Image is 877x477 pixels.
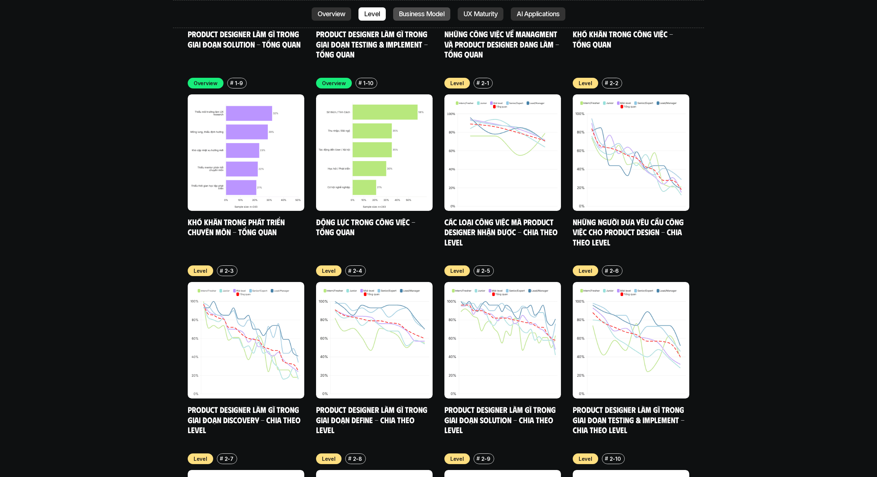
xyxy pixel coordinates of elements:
[348,456,351,461] h6: #
[322,79,346,87] p: Overview
[358,7,386,21] a: Level
[579,455,592,463] p: Level
[348,268,351,274] h6: #
[316,217,417,237] a: Động lực trong công việc - Tổng quan
[481,267,490,275] p: 2-5
[450,267,464,275] p: Level
[353,455,362,463] p: 2-8
[605,456,608,461] h6: #
[312,7,351,21] a: Overview
[188,404,302,435] a: Product Designer làm gì trong giai đoạn Discovery - Chia theo Level
[579,267,592,275] p: Level
[393,7,450,21] a: Business Model
[481,455,491,463] p: 2-9
[225,455,233,463] p: 2-7
[605,268,608,274] h6: #
[610,79,618,87] p: 2-2
[316,29,430,59] a: Product Designer làm gì trong giai đoạn Testing & Implement - Tổng quan
[610,267,619,275] p: 2-6
[573,217,686,247] a: Những người đưa yêu cầu công việc cho Product Design - Chia theo Level
[220,268,223,274] h6: #
[476,268,480,274] h6: #
[364,10,380,18] p: Level
[188,29,301,49] a: Product Designer làm gì trong giai đoạn Solution - Tổng quan
[399,10,444,18] p: Business Model
[476,456,480,461] h6: #
[573,404,686,435] a: Product Designer làm gì trong giai đoạn Testing & Implement - Chia theo Level
[444,217,559,247] a: Các loại công việc mà Product Designer nhận được - Chia theo Level
[363,79,374,87] p: 1-10
[450,455,464,463] p: Level
[517,10,559,18] p: AI Applications
[444,404,558,435] a: Product Designer làm gì trong giai đoạn Solution - Chia theo Level
[220,456,223,461] h6: #
[605,80,608,86] h6: #
[194,455,207,463] p: Level
[316,404,429,435] a: Product Designer làm gì trong giai đoạn Define - Chia theo Level
[610,455,621,463] p: 2-10
[235,79,243,87] p: 1-9
[511,7,565,21] a: AI Applications
[188,217,287,237] a: Khó khăn trong phát triển chuyên môn - Tổng quan
[353,267,362,275] p: 2-4
[194,79,218,87] p: Overview
[322,267,336,275] p: Level
[194,267,207,275] p: Level
[358,80,362,86] h6: #
[444,29,561,59] a: Những công việc về Managment và Product Designer đang làm - Tổng quan
[322,455,336,463] p: Level
[458,7,503,21] a: UX Maturity
[450,79,464,87] p: Level
[318,10,346,18] p: Overview
[579,79,592,87] p: Level
[225,267,234,275] p: 2-3
[230,80,233,86] h6: #
[573,29,675,49] a: Khó khăn trong công việc - Tổng quan
[464,10,498,18] p: UX Maturity
[476,80,480,86] h6: #
[481,79,489,87] p: 2-1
